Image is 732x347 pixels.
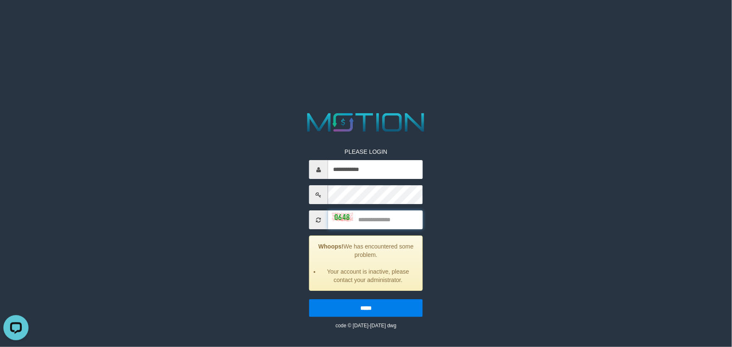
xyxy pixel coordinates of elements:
small: code © [DATE]-[DATE] dwg [336,323,396,329]
img: captcha [332,213,353,222]
li: Your account is inactive, please contact your administrator. [320,267,416,284]
img: MOTION_logo.png [302,110,430,135]
strong: Whoops! [318,243,344,250]
button: Open LiveChat chat widget [3,3,29,28]
p: PLEASE LOGIN [309,148,423,156]
div: We has encountered some problem. [309,236,423,291]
